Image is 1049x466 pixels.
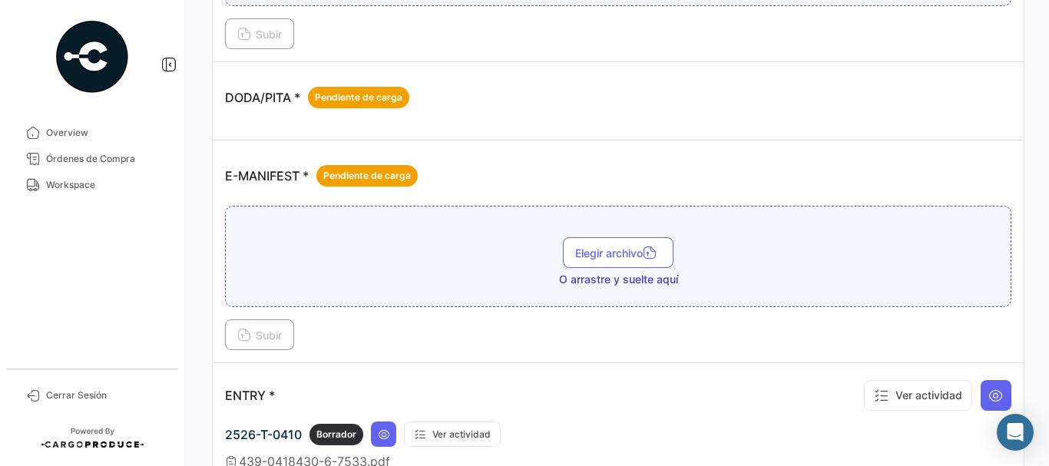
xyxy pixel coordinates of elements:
[237,28,282,41] span: Subir
[46,388,166,402] span: Cerrar Sesión
[225,319,294,350] button: Subir
[864,380,972,411] button: Ver actividad
[12,146,172,172] a: Órdenes de Compra
[225,427,302,442] span: 2526-T-0410
[54,18,131,95] img: powered-by.png
[997,414,1034,451] div: Abrir Intercom Messenger
[315,91,402,104] span: Pendiente de carga
[12,120,172,146] a: Overview
[237,329,282,342] span: Subir
[563,237,673,268] button: Elegir archivo
[12,172,172,198] a: Workspace
[46,126,166,140] span: Overview
[404,421,501,447] button: Ver actividad
[46,152,166,166] span: Órdenes de Compra
[225,87,409,108] p: DODA/PITA *
[323,169,411,183] span: Pendiente de carga
[225,388,275,403] p: ENTRY *
[316,428,356,441] span: Borrador
[225,165,418,187] p: E-MANIFEST *
[559,272,678,287] span: O arrastre y suelte aquí
[575,246,661,259] span: Elegir archivo
[46,178,166,192] span: Workspace
[225,18,294,49] button: Subir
